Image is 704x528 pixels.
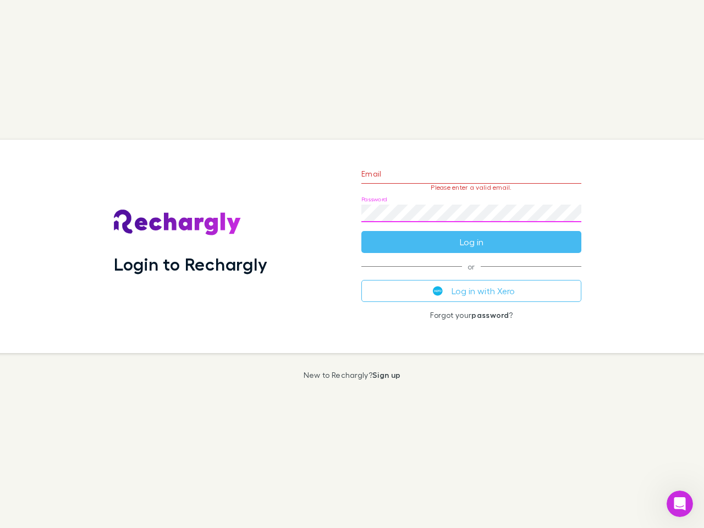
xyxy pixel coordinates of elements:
[361,266,581,267] span: or
[361,184,581,191] p: Please enter a valid email.
[114,210,241,236] img: Rechargly's Logo
[361,231,581,253] button: Log in
[361,311,581,320] p: Forgot your ?
[372,370,400,380] a: Sign up
[361,280,581,302] button: Log in with Xero
[471,310,509,320] a: password
[433,286,443,296] img: Xero's logo
[114,254,267,274] h1: Login to Rechargly
[667,491,693,517] iframe: Intercom live chat
[361,195,387,204] label: Password
[304,371,401,380] p: New to Rechargly?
